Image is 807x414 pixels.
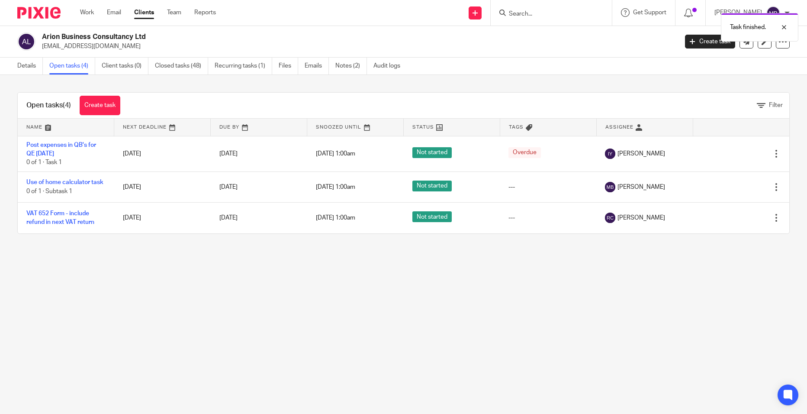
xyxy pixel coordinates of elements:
a: Work [80,8,94,17]
img: svg%3E [766,6,780,20]
span: [PERSON_NAME] [617,183,665,191]
img: Pixie [17,7,61,19]
span: [DATE] 1:00am [316,151,355,157]
td: [DATE] [114,171,211,202]
div: --- [508,213,588,222]
span: [DATE] [219,215,238,221]
a: Email [107,8,121,17]
h2: Arion Business Consultancy Ltd [42,32,546,42]
td: [DATE] [114,203,211,233]
span: [PERSON_NAME] [617,149,665,158]
span: [DATE] [219,184,238,190]
div: --- [508,183,588,191]
span: Status [412,125,434,129]
a: Client tasks (0) [102,58,148,74]
span: [PERSON_NAME] [617,213,665,222]
a: Details [17,58,43,74]
span: 0 of 1 · Task 1 [26,159,62,165]
span: Not started [412,211,452,222]
a: Notes (2) [335,58,367,74]
img: svg%3E [17,32,35,51]
a: Closed tasks (48) [155,58,208,74]
img: svg%3E [605,213,615,223]
span: Not started [412,147,452,158]
a: Audit logs [373,58,407,74]
a: Clients [134,8,154,17]
span: Not started [412,181,452,191]
img: svg%3E [605,182,615,192]
h1: Open tasks [26,101,71,110]
span: 0 of 1 · Subtask 1 [26,188,72,194]
span: (4) [63,102,71,109]
span: [DATE] 1:00am [316,184,355,190]
span: [DATE] [219,151,238,157]
a: Team [167,8,181,17]
a: Emails [305,58,329,74]
a: Open tasks (4) [49,58,95,74]
a: Files [279,58,298,74]
span: Overdue [508,147,541,158]
a: Use of home calculator task [26,179,103,185]
td: [DATE] [114,136,211,171]
p: Task finished. [730,23,766,32]
span: Filter [769,102,783,108]
span: Snoozed Until [316,125,361,129]
a: Create task [685,35,735,49]
a: Reports [194,8,216,17]
a: Post expenses in QB's for QE [DATE] [26,142,96,157]
img: svg%3E [605,149,615,159]
a: VAT 652 Form - include refund in next VAT return [26,210,94,225]
a: Recurring tasks (1) [215,58,272,74]
span: [DATE] 1:00am [316,215,355,221]
span: Tags [509,125,524,129]
a: Create task [80,96,120,115]
p: [EMAIL_ADDRESS][DOMAIN_NAME] [42,42,672,51]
